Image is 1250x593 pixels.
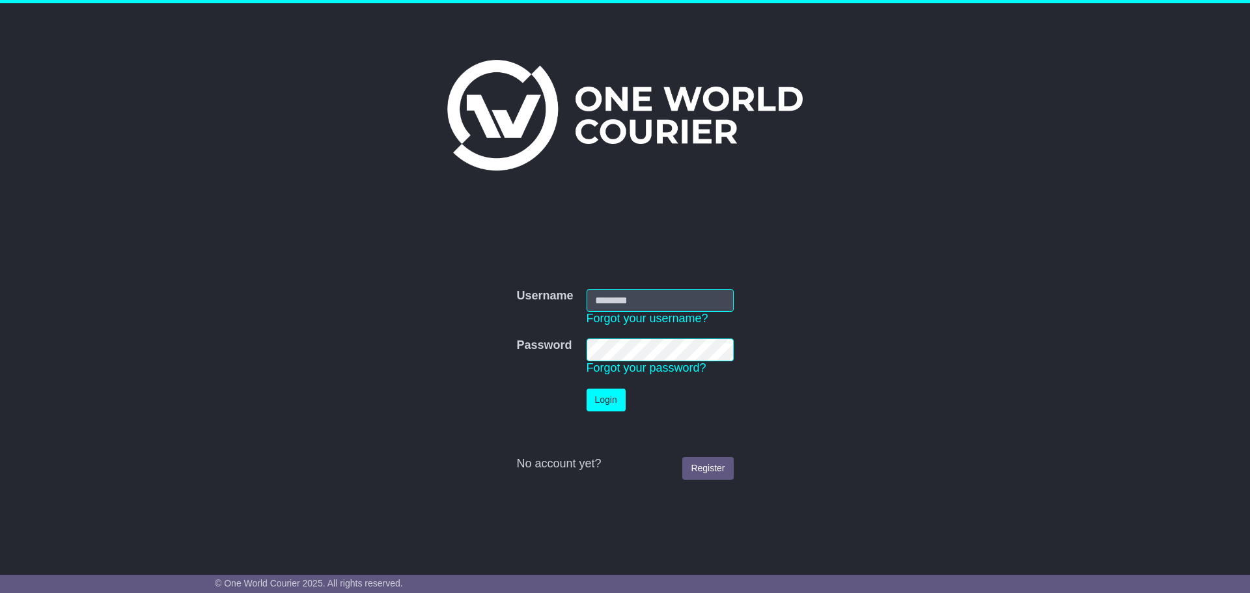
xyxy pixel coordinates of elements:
label: Username [516,289,573,303]
img: One World [447,60,803,171]
a: Forgot your password? [587,361,706,374]
label: Password [516,338,572,353]
a: Forgot your username? [587,312,708,325]
a: Register [682,457,733,480]
span: © One World Courier 2025. All rights reserved. [215,578,403,588]
button: Login [587,389,626,411]
div: No account yet? [516,457,733,471]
